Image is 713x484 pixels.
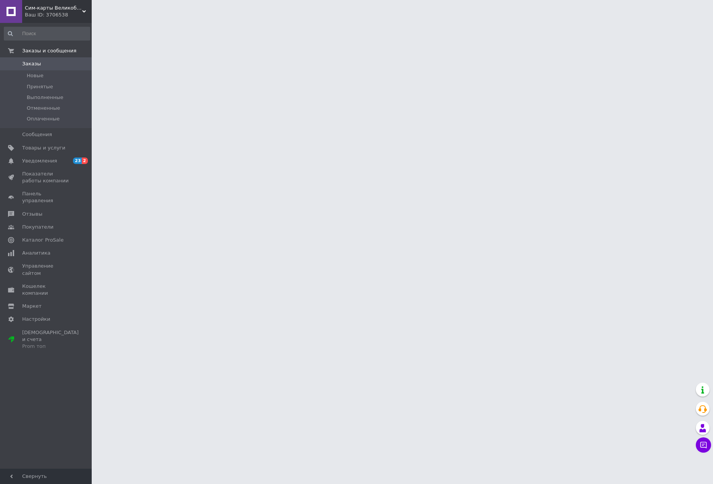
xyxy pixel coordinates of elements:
[22,343,79,350] div: Prom топ
[22,329,79,350] span: [DEMOGRAPHIC_DATA] и счета
[27,115,60,122] span: Оплаченные
[73,158,82,164] span: 23
[27,83,53,90] span: Принятые
[22,60,41,67] span: Заказы
[22,145,65,151] span: Товары и услуги
[22,171,71,184] span: Показатели работы компании
[22,131,52,138] span: Сообщения
[22,283,71,297] span: Кошелек компании
[22,211,42,218] span: Отзывы
[4,27,90,41] input: Поиск
[27,72,44,79] span: Новые
[22,47,76,54] span: Заказы и сообщения
[82,158,88,164] span: 2
[25,11,92,18] div: Ваш ID: 3706538
[27,94,63,101] span: Выполненные
[22,158,57,164] span: Уведомления
[22,190,71,204] span: Панель управления
[27,105,60,112] span: Отмененные
[22,263,71,276] span: Управление сайтом
[696,437,711,453] button: Чат с покупателем
[22,237,63,244] span: Каталог ProSale
[22,303,42,310] span: Маркет
[22,250,50,257] span: Аналитика
[22,224,53,231] span: Покупатели
[22,316,50,323] span: Настройки
[25,5,82,11] span: Сим-карты Великобритании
